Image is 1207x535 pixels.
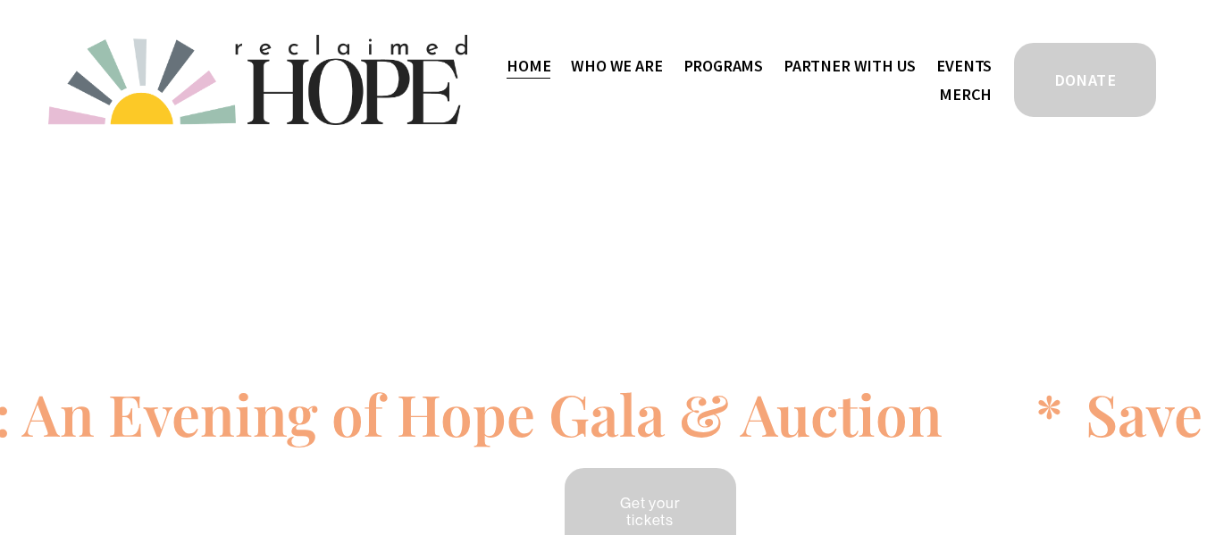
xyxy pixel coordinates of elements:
[571,51,662,80] a: folder dropdown
[936,51,992,80] a: Events
[683,51,764,80] a: folder dropdown
[784,51,916,80] a: folder dropdown
[784,53,916,79] span: Partner With Us
[571,53,662,79] span: Who We Are
[507,51,550,80] a: Home
[48,35,467,125] img: Reclaimed Hope Initiative
[683,53,764,79] span: Programs
[1011,40,1159,120] a: DONATE
[939,80,992,110] a: Merch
